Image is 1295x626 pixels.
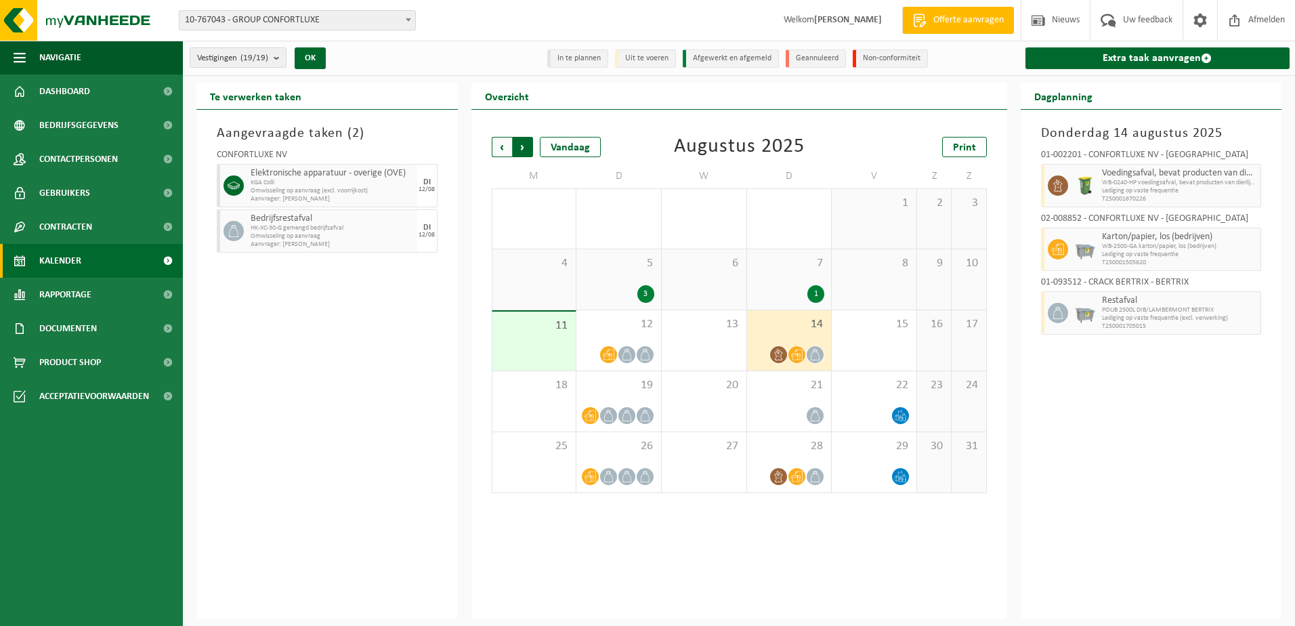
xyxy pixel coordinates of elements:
li: Uit te voeren [615,49,676,68]
td: D [747,164,832,188]
li: Non-conformiteit [853,49,928,68]
span: Bedrijfsgegevens [39,108,119,142]
li: Afgewerkt en afgemeld [683,49,779,68]
div: 12/08 [419,186,435,193]
span: Lediging op vaste frequentie [1102,251,1258,259]
span: T250001505620 [1102,259,1258,267]
span: 11 [499,318,570,333]
span: 2 [924,196,944,211]
span: 26 [583,439,654,454]
a: Extra taak aanvragen [1025,47,1290,69]
span: Print [953,142,976,153]
span: Vorige [492,137,512,157]
span: Documenten [39,312,97,346]
h3: Donderdag 14 augustus 2025 [1041,123,1262,144]
span: Elektronische apparatuur - overige (OVE) [251,168,414,179]
span: 24 [958,378,979,393]
span: Lediging op vaste frequentie (excl. verwerking) [1102,314,1258,322]
span: 29 [838,439,910,454]
span: 20 [668,378,740,393]
span: POUB 2500L DIB/LAMBERMONT BERTRIX [1102,306,1258,314]
span: 12 [583,317,654,332]
h2: Overzicht [471,83,543,109]
span: Navigatie [39,41,81,75]
div: DI [423,224,431,232]
span: 14 [754,317,825,332]
span: 25 [499,439,570,454]
a: Print [942,137,987,157]
span: 31 [754,196,825,211]
span: Gebruikers [39,176,90,210]
div: 12/08 [419,232,435,238]
img: WB-0240-HPE-GN-50 [1075,175,1095,196]
span: WB-2500-GA karton/papier, los (bedrijven) [1102,243,1258,251]
span: 15 [838,317,910,332]
td: W [662,164,747,188]
span: 17 [958,317,979,332]
span: Acceptatievoorwaarden [39,379,149,413]
span: 21 [754,378,825,393]
strong: [PERSON_NAME] [814,15,882,25]
h3: Aangevraagde taken ( ) [217,123,438,144]
span: 1 [838,196,910,211]
span: 3 [958,196,979,211]
span: 28 [499,196,570,211]
span: 22 [838,378,910,393]
div: 01-093512 - CRACK BERTRIX - BERTRIX [1041,278,1262,291]
span: Aanvrager: [PERSON_NAME] [251,195,414,203]
div: CONFORTLUXE NV [217,150,438,164]
span: 10 [958,256,979,271]
span: Volgende [513,137,533,157]
span: 30 [924,439,944,454]
td: Z [917,164,952,188]
div: DI [423,178,431,186]
span: Dashboard [39,75,90,108]
span: Voedingsafval, bevat producten van dierlijke oorsprong, onverpakt, categorie 3 [1102,168,1258,179]
span: 30 [668,196,740,211]
div: Vandaag [540,137,601,157]
span: T250001670226 [1102,195,1258,203]
img: WB-2500-GAL-GY-01 [1075,239,1095,259]
a: Offerte aanvragen [902,7,1014,34]
div: Augustus 2025 [674,137,805,157]
span: WB-0240-HP voedingsafval, bevat producten van dierlijke oors [1102,179,1258,187]
td: D [576,164,662,188]
h2: Dagplanning [1021,83,1106,109]
span: 9 [924,256,944,271]
span: 7 [754,256,825,271]
span: 8 [838,256,910,271]
span: Contracten [39,210,92,244]
span: 29 [583,196,654,211]
span: Product Shop [39,346,101,379]
span: Offerte aanvragen [930,14,1007,27]
span: KGA Colli [251,179,414,187]
span: Bedrijfsrestafval [251,213,414,224]
span: 5 [583,256,654,271]
td: V [832,164,917,188]
span: Omwisseling op aanvraag [251,232,414,241]
span: Aanvrager: [PERSON_NAME] [251,241,414,249]
span: Contactpersonen [39,142,118,176]
span: 2 [352,127,360,140]
span: HK-XC-30-G gemengd bedrijfsafval [251,224,414,232]
div: 01-002201 - CONFORTLUXE NV - [GEOGRAPHIC_DATA] [1041,150,1262,164]
span: 4 [499,256,570,271]
span: 18 [499,378,570,393]
div: 02-008852 - CONFORTLUXE NV - [GEOGRAPHIC_DATA] [1041,214,1262,228]
li: In te plannen [547,49,608,68]
img: WB-2500-GAL-GY-01 [1075,303,1095,323]
span: 10-767043 - GROUP CONFORTLUXE [179,11,415,30]
td: Z [952,164,986,188]
div: 1 [807,285,824,303]
span: 13 [668,317,740,332]
div: 3 [637,285,654,303]
span: Kalender [39,244,81,278]
span: 23 [924,378,944,393]
span: 28 [754,439,825,454]
span: 16 [924,317,944,332]
li: Geannuleerd [786,49,846,68]
button: Vestigingen(19/19) [190,47,286,68]
span: Lediging op vaste frequentie [1102,187,1258,195]
span: 27 [668,439,740,454]
count: (19/19) [240,54,268,62]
